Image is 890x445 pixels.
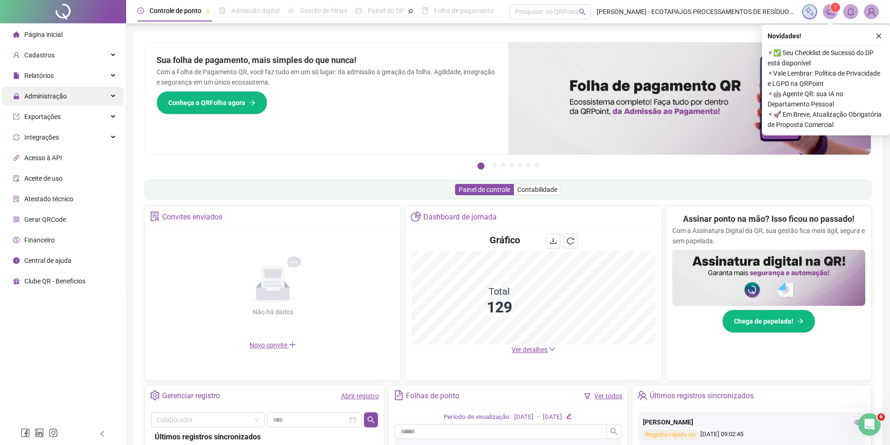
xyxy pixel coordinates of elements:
[501,162,506,167] button: 3
[768,89,884,109] span: ⚬ 🤖 Agente QR: sua IA no Departamento Pessoal
[643,430,861,440] div: [DATE] 09:02:45
[24,236,55,244] span: Financeiro
[137,7,144,14] span: clock-circle
[24,92,67,100] span: Administração
[514,412,534,422] div: [DATE]
[847,7,855,16] span: bell
[768,31,801,41] span: Novidades !
[768,68,884,89] span: ⚬ Vale Lembrar: Política de Privacidade e LGPD na QRPoint
[490,233,520,247] h4: Gráfico
[864,5,878,19] img: 81269
[517,186,557,193] span: Contabilidade
[643,430,698,440] div: Registro rápido on
[219,7,226,14] span: file-done
[459,186,510,193] span: Painel de controle
[288,7,294,14] span: sun
[512,346,555,353] a: Ver detalhes down
[13,257,20,264] span: info-circle
[24,277,85,285] span: Clube QR - Beneficios
[722,310,815,333] button: Chega de papelada!
[831,3,840,12] sup: 1
[643,417,861,427] div: [PERSON_NAME]
[13,216,20,223] span: qrcode
[99,431,106,437] span: left
[567,237,574,245] span: reload
[512,346,548,353] span: Ver detalhes
[13,237,20,243] span: dollar
[549,346,555,353] span: down
[518,162,522,167] button: 5
[637,390,647,400] span: team
[408,8,413,14] span: pushpin
[834,4,837,11] span: 1
[537,412,539,422] div: -
[356,7,362,14] span: dashboard
[157,91,267,114] button: Conheça a QRFolha agora
[566,413,572,419] span: edit
[768,48,884,68] span: ⚬ ✅ Seu Checklist de Sucesso do DP está disponível
[24,216,66,223] span: Gerar QRCode
[205,8,211,14] span: pushpin
[13,175,20,182] span: audit
[650,388,754,404] div: Últimos registros sincronizados
[24,31,63,38] span: Página inicial
[444,412,511,422] div: Período de visualização:
[508,42,871,155] img: banner%2F8d14a306-6205-4263-8e5b-06e9a85ad873.png
[24,134,59,141] span: Integrações
[157,67,497,87] p: Com a Folha de Pagamento QR, você faz tudo em um só lugar: da admissão à geração da folha. Agilid...
[13,31,20,38] span: home
[157,54,497,67] h2: Sua folha de pagamento, mais simples do que nunca!
[805,7,815,17] img: sparkle-icon.fc2bf0ac1784a2077858766a79e2daf3.svg
[24,72,54,79] span: Relatórios
[150,212,160,221] span: solution
[768,109,884,130] span: ⚬ 🚀 Em Breve, Atualização Obrigatória de Proposta Comercial
[289,341,296,348] span: plus
[584,393,591,399] span: filter
[434,7,494,14] span: Folha de pagamento
[13,113,20,120] span: export
[249,99,256,106] span: arrow-right
[672,250,865,306] img: banner%2F02c71560-61a6-44d4-94b9-c8ab97240462.png
[683,212,854,226] h2: Assinar ponto na mão? Isso ficou no passado!
[854,419,861,425] span: eye
[826,7,834,16] span: notification
[162,209,222,225] div: Convites enviados
[411,212,420,221] span: pie-chart
[797,318,804,325] span: arrow-right
[24,113,61,120] span: Exportações
[24,257,71,264] span: Central de ajuda
[672,226,865,246] p: Com a Assinatura Digital da QR, sua gestão fica mais ágil, segura e sem papelada.
[13,278,20,284] span: gift
[734,316,793,326] span: Chega de papelada!
[155,431,374,443] div: Últimos registros sincronizados
[406,388,459,404] div: Folhas de ponto
[300,7,347,14] span: Gestão de férias
[594,392,622,400] a: Ver todos
[150,390,160,400] span: setting
[579,8,586,15] span: search
[858,413,881,436] iframe: Intercom live chat
[162,388,220,404] div: Gerenciar registro
[526,162,531,167] button: 6
[150,7,201,14] span: Controle de ponto
[543,412,562,422] div: [DATE]
[341,392,379,400] a: Abrir registro
[597,7,797,17] span: [PERSON_NAME] - ECOTAPAJOS PROCESSAMENTOS DE RESÍDUOS LT
[13,52,20,58] span: user-add
[168,98,245,108] span: Conheça a QRFolha agora
[394,390,404,400] span: file-text
[35,428,44,438] span: linkedin
[249,341,296,349] span: Novo convite
[610,428,618,435] span: search
[24,175,63,182] span: Aceite de uso
[13,72,20,79] span: file
[49,428,58,438] span: instagram
[423,209,497,225] div: Dashboard de jornada
[24,154,62,162] span: Acesso à API
[230,307,316,317] div: Não há dados
[477,162,484,170] button: 1
[13,93,20,99] span: lock
[509,162,514,167] button: 4
[877,413,885,421] span: 6
[876,33,882,39] span: close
